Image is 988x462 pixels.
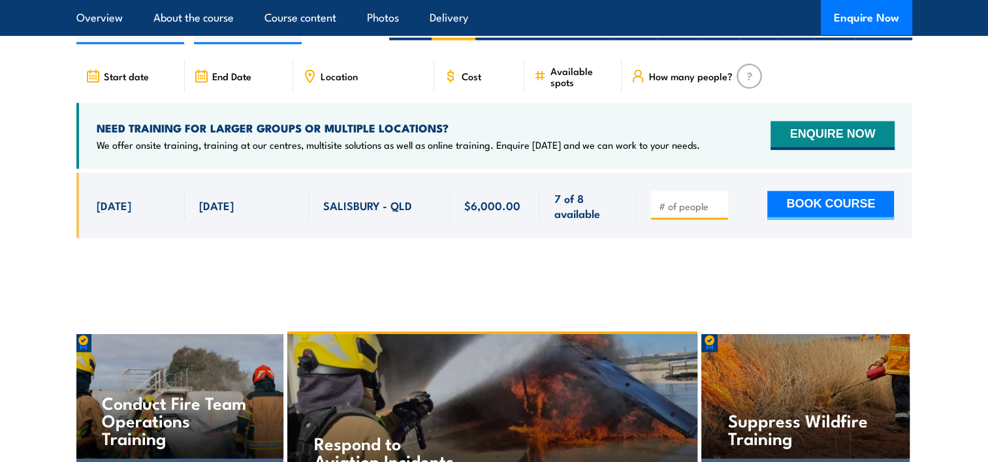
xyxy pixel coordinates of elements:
[104,70,149,82] span: Start date
[767,191,894,220] button: BOOK COURSE
[199,198,234,213] span: [DATE]
[649,70,733,82] span: How many people?
[462,70,481,82] span: Cost
[658,200,724,213] input: # of people
[554,191,622,221] span: 7 of 8 available
[97,121,700,135] h4: NEED TRAINING FOR LARGER GROUPS OR MULTIPLE LOCATIONS?
[728,411,883,446] h4: Suppress Wildfire Training
[771,121,894,150] button: ENQUIRE NOW
[323,198,412,213] span: SALISBURY - QLD
[97,198,131,213] span: [DATE]
[97,138,700,151] p: We offer onsite training, training at our centres, multisite solutions as well as online training...
[212,70,251,82] span: End Date
[550,65,613,87] span: Available spots
[102,393,257,446] h4: Conduct Fire Team Operations Training
[464,198,520,213] span: $6,000.00
[321,70,358,82] span: Location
